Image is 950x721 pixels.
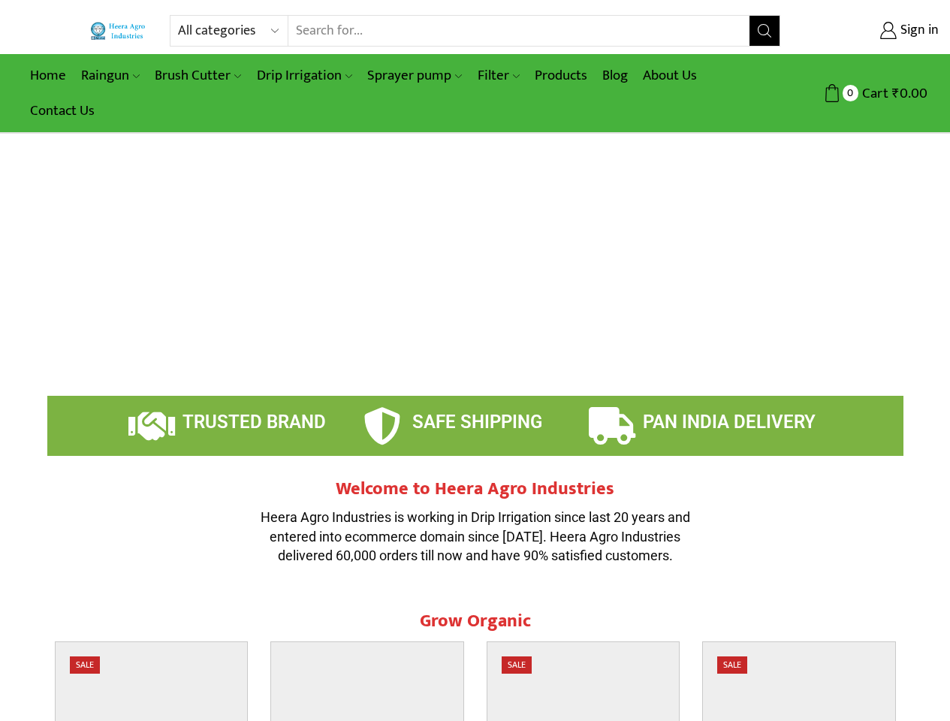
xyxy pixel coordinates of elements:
[803,17,939,44] a: Sign in
[250,508,701,566] p: Heera Agro Industries is working in Drip Irrigation since last 20 years and entered into ecommerc...
[635,58,704,93] a: About Us
[250,478,701,500] h2: Welcome to Heera Agro Industries
[643,412,816,433] span: PAN INDIA DELIVERY
[892,82,927,105] bdi: 0.00
[749,16,780,46] button: Search button
[23,93,102,128] a: Contact Us
[897,21,939,41] span: Sign in
[470,58,527,93] a: Filter
[527,58,595,93] a: Products
[182,412,326,433] span: TRUSTED BRAND
[74,58,147,93] a: Raingun
[595,58,635,93] a: Blog
[70,656,100,674] span: Sale
[412,412,542,433] span: SAFE SHIPPING
[23,58,74,93] a: Home
[147,58,249,93] a: Brush Cutter
[502,656,532,674] span: Sale
[858,83,888,104] span: Cart
[892,82,900,105] span: ₹
[360,58,469,93] a: Sprayer pump
[717,656,747,674] span: Sale
[795,80,927,107] a: 0 Cart ₹0.00
[420,606,531,636] span: Grow Organic
[249,58,360,93] a: Drip Irrigation
[843,85,858,101] span: 0
[288,16,749,46] input: Search for...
